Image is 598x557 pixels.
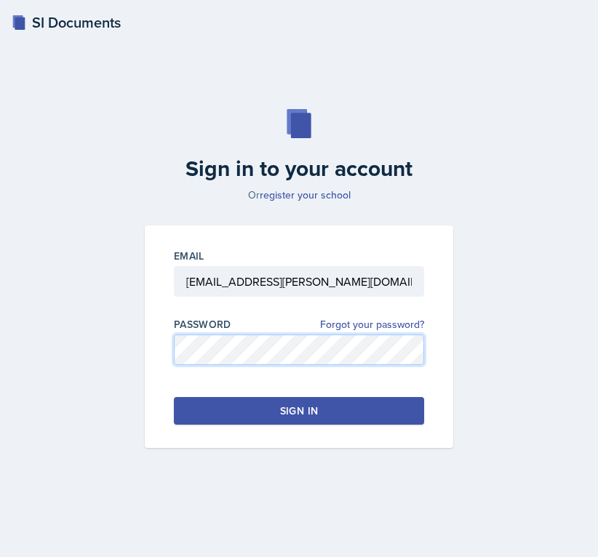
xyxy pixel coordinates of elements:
a: SI Documents [12,12,121,33]
a: register your school [260,188,351,202]
p: Or [136,188,462,202]
label: Password [174,317,231,332]
label: Email [174,249,204,263]
a: Forgot your password? [320,317,424,332]
h2: Sign in to your account [136,156,462,182]
button: Sign in [174,397,424,425]
input: Email [174,266,424,297]
div: Sign in [280,404,318,418]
